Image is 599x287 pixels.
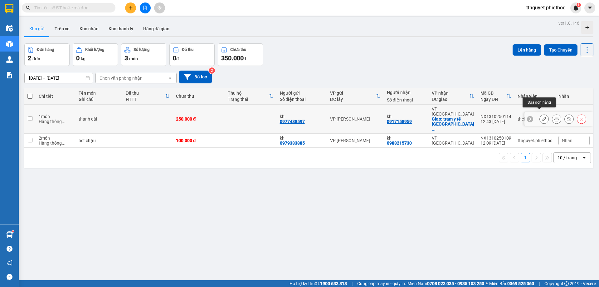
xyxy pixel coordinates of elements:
div: Trạng thái [228,97,268,102]
div: ver 1.8.146 [558,20,579,27]
button: Hàng đã giao [138,21,174,36]
button: Bộ lọc [179,71,212,83]
div: Giao: tram y tế phường hoàng diệu long hưng [432,116,474,131]
th: Toggle SortBy [327,88,384,105]
div: NX1310250109 [480,136,511,141]
span: món [129,56,138,61]
th: Toggle SortBy [429,88,477,105]
div: ttnguyet.phiethoc [518,138,552,143]
span: 2 [28,54,31,62]
span: ttnguyet.phiethoc [521,4,570,12]
span: đ [176,56,179,61]
div: thchau.phiethoc [518,116,552,121]
sup: 1 [12,230,14,232]
button: Đơn hàng2đơn [24,43,70,66]
span: 0 [76,54,80,62]
span: question-circle [7,246,12,252]
span: Cung cấp máy in - giấy in: [357,280,406,287]
div: Ngày ĐH [480,97,506,102]
span: ... [62,141,66,146]
div: VP gửi [330,91,376,96]
span: ... [62,119,66,124]
div: 2 món [39,136,72,141]
button: caret-down [584,2,595,13]
input: Tìm tên, số ĐT hoặc mã đơn [34,4,108,11]
strong: 1900 633 818 [320,281,347,286]
button: Trên xe [50,21,75,36]
div: 100.000 đ [176,138,222,143]
span: 0 [173,54,176,62]
img: solution-icon [6,72,13,78]
div: Đã thu [126,91,165,96]
div: VP nhận [432,91,469,96]
input: Select a date range. [25,73,93,83]
div: ĐC lấy [330,97,376,102]
strong: 0708 023 035 - 0935 103 250 [427,281,484,286]
div: kh [387,136,426,141]
div: VP [PERSON_NAME] [330,138,381,143]
span: aim [157,6,162,10]
div: VP [GEOGRAPHIC_DATA] [432,106,474,116]
span: kg [81,56,85,61]
img: warehouse-icon [6,56,13,63]
div: 0979333885 [280,141,305,146]
div: NX1310250114 [480,114,511,119]
button: Đã thu0đ [169,43,215,66]
span: Miền Bắc [489,280,534,287]
button: Kho thanh lý [104,21,138,36]
div: Tên món [79,91,119,96]
button: 1 [521,153,530,162]
div: 12:43 [DATE] [480,119,511,124]
img: icon-new-feature [573,5,579,11]
th: Toggle SortBy [225,88,276,105]
button: plus [125,2,136,13]
div: kh [280,136,324,141]
th: Toggle SortBy [477,88,514,105]
button: Tạo Chuyến [544,44,577,56]
svg: open [168,76,173,81]
div: Chưa thu [230,47,246,52]
div: Khối lượng [85,47,104,52]
img: logo-vxr [5,4,13,13]
div: Chi tiết [39,94,72,99]
th: Toggle SortBy [123,88,173,105]
span: Miền Nam [407,280,484,287]
div: Nhân viên [518,94,552,99]
div: hct chậu [79,138,119,143]
div: ĐC giao [432,97,469,102]
sup: 1 [577,3,581,7]
div: Sửa đơn hàng [539,114,549,124]
span: caret-down [587,5,593,11]
span: ... [432,126,436,131]
div: Người nhận [387,90,426,95]
span: 3 [124,54,128,62]
strong: 0369 525 060 [507,281,534,286]
span: notification [7,260,12,266]
div: Số điện thoại [387,97,426,102]
span: file-add [143,6,147,10]
span: plus [129,6,133,10]
div: Thu hộ [228,91,268,96]
div: Mã GD [480,91,506,96]
div: HTTT [126,97,165,102]
div: 12:09 [DATE] [480,141,511,146]
span: message [7,274,12,280]
span: đ [244,56,246,61]
div: VP [PERSON_NAME] [330,116,381,121]
div: Sửa đơn hàng [523,97,556,107]
button: Chưa thu350.000đ [218,43,263,66]
img: warehouse-icon [6,231,13,238]
div: Số điện thoại [280,97,324,102]
img: warehouse-icon [6,41,13,47]
div: kh [387,114,426,119]
div: 250.000 đ [176,116,222,121]
button: aim [154,2,165,13]
div: Người gửi [280,91,324,96]
span: | [539,280,540,287]
span: Nhãn [562,138,572,143]
span: Hỗ trợ kỹ thuật: [290,280,347,287]
div: VP [GEOGRAPHIC_DATA] [432,136,474,146]
div: Chưa thu [176,94,222,99]
div: Số lượng [134,47,149,52]
button: Số lượng3món [121,43,166,66]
